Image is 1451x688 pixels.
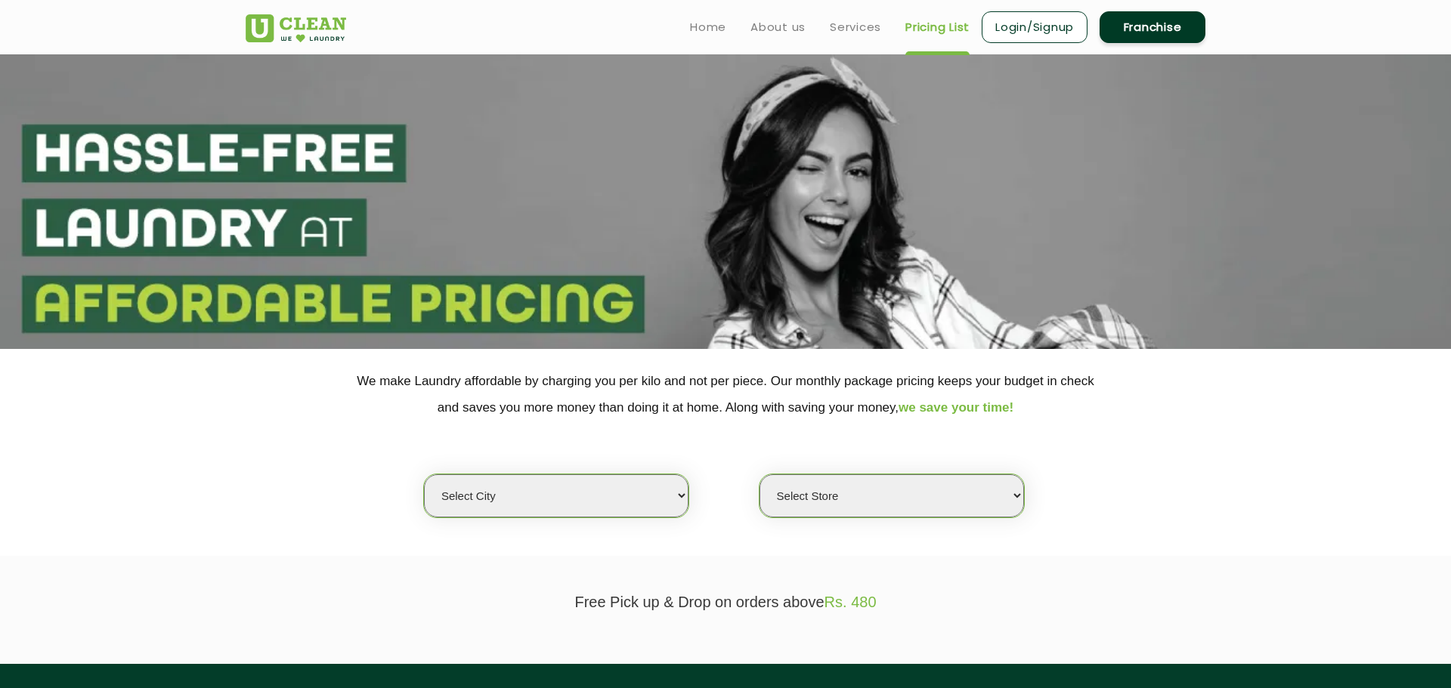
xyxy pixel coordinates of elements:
[905,18,970,36] a: Pricing List
[246,368,1205,421] p: We make Laundry affordable by charging you per kilo and not per piece. Our monthly package pricin...
[830,18,881,36] a: Services
[899,400,1013,415] span: we save your time!
[982,11,1087,43] a: Login/Signup
[750,18,806,36] a: About us
[1100,11,1205,43] a: Franchise
[246,14,346,42] img: UClean Laundry and Dry Cleaning
[690,18,726,36] a: Home
[246,594,1205,611] p: Free Pick up & Drop on orders above
[825,594,877,610] span: Rs. 480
